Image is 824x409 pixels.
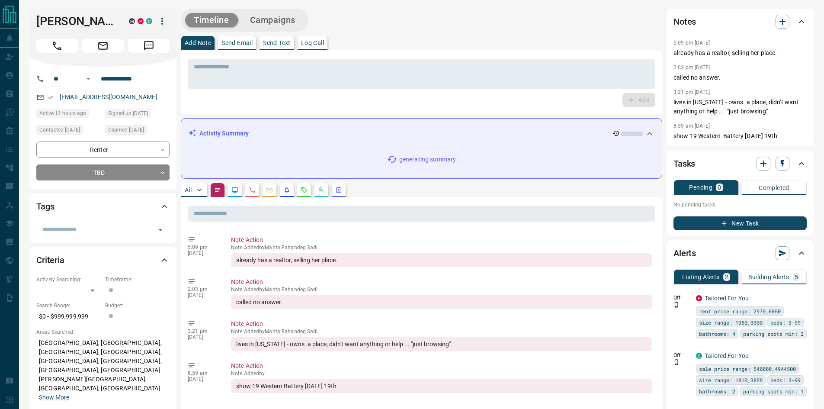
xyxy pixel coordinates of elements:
p: show 19 Western Battery [DATE] 19th [673,132,807,141]
p: Listing Alerts [682,274,720,280]
span: Email [82,39,124,53]
p: Send Text [263,40,291,46]
p: Send Email [221,40,253,46]
p: 2:03 pm [DATE] [673,64,710,71]
p: 5:09 pm [188,244,218,250]
div: property.ca [696,295,702,301]
p: [DATE] [188,376,218,382]
p: already has a realtor, selling her place. [673,48,807,58]
p: Activity Summary [199,129,249,138]
p: Note Added by [231,370,652,377]
div: condos.ca [696,353,702,359]
p: Budget: [105,302,170,309]
p: Note Action [231,319,652,328]
div: Mon Aug 18 2025 [36,109,101,121]
span: Message [128,39,170,53]
span: Claimed [DATE] [108,126,144,134]
p: Building Alerts [748,274,789,280]
p: generating summary [399,155,456,164]
h2: Criteria [36,253,64,267]
p: 3:21 pm [188,328,218,334]
svg: Notes [214,187,221,193]
a: [EMAIL_ADDRESS][DOMAIN_NAME] [60,93,157,100]
p: Note Added by Mahta Fahandeg Sadi [231,328,652,335]
button: Campaigns [241,13,304,27]
h2: Tags [36,200,54,213]
div: condos.ca [146,18,152,24]
p: Off [673,351,691,359]
p: Note Action [231,277,652,287]
svg: Agent Actions [335,187,342,193]
p: 5:09 pm [DATE] [673,40,710,46]
div: property.ca [138,18,144,24]
span: rent price range: 2970,6050 [699,307,781,316]
div: Thu Jan 30 2025 [105,125,170,137]
p: Off [673,294,691,302]
p: Completed [759,185,789,191]
p: 2 [725,274,728,280]
h2: Tasks [673,157,695,171]
p: [DATE] [188,334,218,340]
div: TBD [36,164,170,180]
span: beds: 3-99 [770,318,801,327]
div: already has a realtor, selling her place. [231,253,652,267]
p: 3:21 pm [DATE] [673,89,710,95]
p: 8:59 am [DATE] [673,123,710,129]
p: Note Added by Mahta Fahandeg Sadi [231,287,652,293]
button: New Task [673,216,807,230]
div: Tags [36,196,170,217]
h1: [PERSON_NAME] [36,14,116,28]
span: size range: 1010,3850 [699,376,763,384]
p: Note Action [231,235,652,245]
svg: Emails [266,187,273,193]
p: lives in [US_STATE] - owns. a place, didn't want anything or help ... "just browsing" [673,98,807,116]
p: called no answer. [673,73,807,82]
span: beds: 3-99 [770,376,801,384]
p: Actively Searching: [36,276,101,283]
p: Pending [689,184,712,190]
p: 8:59 am [188,370,218,376]
div: Criteria [36,250,170,271]
div: Renter [36,142,170,158]
div: called no answer. [231,295,652,309]
span: Active 12 hours ago [39,109,86,118]
span: Call [36,39,78,53]
svg: Requests [301,187,308,193]
svg: Push Notification Only [673,302,680,308]
svg: Calls [249,187,256,193]
span: bathrooms: 2 [699,387,735,396]
span: parking spots min: 2 [743,329,804,338]
button: Open [83,74,93,84]
button: Open [154,224,167,236]
span: sale price range: 540000,4944500 [699,364,796,373]
svg: Lead Browsing Activity [231,187,238,193]
p: 0 [718,184,721,190]
p: Add Note [185,40,211,46]
a: Tailored For You [705,352,749,359]
span: size range: 1350,3300 [699,318,763,327]
p: All [185,187,192,193]
p: No pending tasks [673,198,807,211]
p: Note Added by Mahta Fahandeg Sadi [231,245,652,251]
svg: Push Notification Only [673,359,680,365]
p: [DATE] [188,250,218,256]
div: Sun Apr 06 2025 [36,125,101,137]
span: bathrooms: 4 [699,329,735,338]
h2: Notes [673,15,696,29]
svg: Listing Alerts [283,187,290,193]
p: Note Action [231,361,652,370]
svg: Email Verified [48,94,54,100]
h2: Alerts [673,246,696,260]
div: Notes [673,11,807,32]
button: Timeline [185,13,238,27]
span: Contacted [DATE] [39,126,80,134]
p: [GEOGRAPHIC_DATA], [GEOGRAPHIC_DATA], [GEOGRAPHIC_DATA], [GEOGRAPHIC_DATA], [GEOGRAPHIC_DATA], [G... [36,336,170,405]
div: mrloft.ca [129,18,135,24]
p: Timeframe: [105,276,170,283]
p: $0 - $999,999,999 [36,309,101,324]
p: Areas Searched: [36,328,170,336]
button: Show More [39,393,69,402]
div: Alerts [673,243,807,264]
div: lives in [US_STATE] - owns. a place, didn't want anything or help ... "just browsing" [231,337,652,351]
div: Tasks [673,153,807,174]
